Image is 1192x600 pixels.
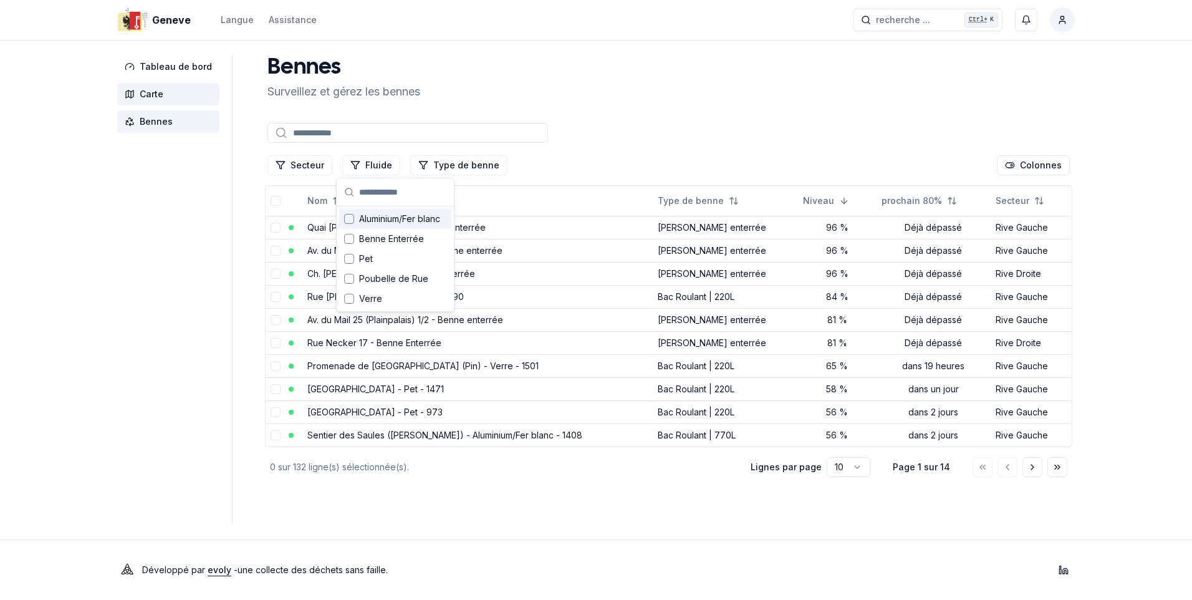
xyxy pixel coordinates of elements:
div: Déjà dépassé [882,268,986,280]
button: select-all [271,196,281,206]
a: Geneve [117,12,196,27]
div: dans 2 jours [882,429,986,442]
span: Carte [140,88,163,100]
td: [PERSON_NAME] enterrée [653,216,799,239]
span: Secteur [996,195,1029,207]
a: Tableau de bord [117,56,224,78]
div: 58 % [803,383,871,395]
button: Filtrer les lignes [342,155,400,175]
td: [PERSON_NAME] enterrée [653,331,799,354]
td: Rive Gauche [991,285,1072,308]
td: Rive Gauche [991,216,1072,239]
button: select-row [271,246,281,256]
a: Carte [117,83,224,105]
button: Aller à la page suivante [1022,457,1042,477]
button: Filtrer les lignes [410,155,507,175]
span: Pet [359,253,373,265]
span: Poubelle de Rue [359,273,428,285]
td: Rive Gauche [991,423,1072,447]
div: Déjà dépassé [882,337,986,349]
a: evoly [208,564,231,575]
div: dans 19 heures [882,360,986,372]
a: [GEOGRAPHIC_DATA] - Pet - 973 [307,407,443,417]
td: Bac Roulant | 220L [653,285,799,308]
a: Av. du Mail 25 (Plainpalais) 2/2- Benne enterrée [307,245,502,256]
span: Verre [359,293,382,305]
td: Rive Gauche [991,239,1072,262]
span: Benne Enterrée [359,233,424,245]
button: select-row [271,361,281,371]
td: [PERSON_NAME] enterrée [653,308,799,331]
button: Not sorted. Click to sort ascending. [874,191,964,211]
img: Evoly Logo [117,560,137,580]
p: Surveillez et gérez les bennes [267,83,420,100]
td: Rive Gauche [991,377,1072,400]
button: select-row [271,407,281,417]
button: select-row [271,292,281,302]
span: Tableau de bord [140,60,212,73]
td: Rive Droite [991,331,1072,354]
span: Geneve [152,12,191,27]
div: 56 % [803,406,871,419]
p: Développé par - une collecte des déchets sans faille . [142,561,388,579]
a: Ch. [PERSON_NAME] 11 - Benne Enterrée [307,268,475,279]
p: Lignes par page [751,461,822,473]
a: [GEOGRAPHIC_DATA] - Pet - 1471 [307,384,444,394]
button: select-row [271,269,281,279]
span: Niveau [803,195,834,207]
button: Cocher les colonnes [997,155,1070,175]
button: Not sorted. Click to sort ascending. [650,191,746,211]
button: select-row [271,223,281,233]
span: Type de benne [658,195,724,207]
div: Déjà dépassé [882,221,986,234]
h1: Bennes [267,56,420,80]
a: Rue Necker 17 - Benne Enterrée [307,337,441,348]
a: Promenade de [GEOGRAPHIC_DATA] (Pin) - Verre - 1501 [307,360,539,371]
button: select-row [271,384,281,394]
span: recherche ... [876,14,930,26]
td: Bac Roulant | 220L [653,377,799,400]
td: [PERSON_NAME] enterrée [653,239,799,262]
button: select-row [271,315,281,325]
span: prochain 80% [882,195,942,207]
td: Bac Roulant | 220L [653,400,799,423]
button: select-row [271,430,281,440]
div: Déjà dépassé [882,244,986,257]
div: 0 sur 132 ligne(s) sélectionnée(s). [270,461,731,473]
a: Rue [PERSON_NAME] 2 - Verre - 1490 [307,291,464,302]
span: Nom [307,195,327,207]
div: 65 % [803,360,871,372]
span: Aluminium/Fer blanc [359,213,440,225]
td: Rive Gauche [991,400,1072,423]
div: 96 % [803,268,871,280]
button: select-row [271,338,281,348]
button: Not sorted. Click to sort ascending. [988,191,1052,211]
div: Déjà dépassé [882,291,986,303]
button: Aller à la dernière page [1047,457,1067,477]
div: Page 1 sur 14 [890,461,953,473]
td: [PERSON_NAME] enterrée [653,262,799,285]
span: Bennes [140,115,173,128]
button: Not sorted. Click to sort ascending. [300,191,350,211]
a: Assistance [269,12,317,27]
img: Geneve Logo [117,5,147,35]
a: Sentier des Saules ([PERSON_NAME]) - Aluminium/Fer blanc - 1408 [307,430,582,440]
td: Bac Roulant | 220L [653,354,799,377]
td: Bac Roulant | 770L [653,423,799,447]
button: Sorted descending. Click to sort ascending. [795,191,857,211]
div: 81 % [803,314,871,326]
div: dans un jour [882,383,986,395]
button: recherche ...Ctrl+K [853,9,1002,31]
button: Filtrer les lignes [267,155,332,175]
button: Langue [221,12,254,27]
a: Bennes [117,110,224,133]
a: Av. du Mail 25 (Plainpalais) 1/2 - Benne enterrée [307,314,503,325]
div: 56 % [803,429,871,442]
div: dans 2 jours [882,406,986,419]
div: 96 % [803,221,871,234]
td: Rive Droite [991,262,1072,285]
div: 96 % [803,244,871,257]
div: 84 % [803,291,871,303]
a: Quai [PERSON_NAME] 30 - Benne enterrée [307,222,486,233]
td: Rive Gauche [991,354,1072,377]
